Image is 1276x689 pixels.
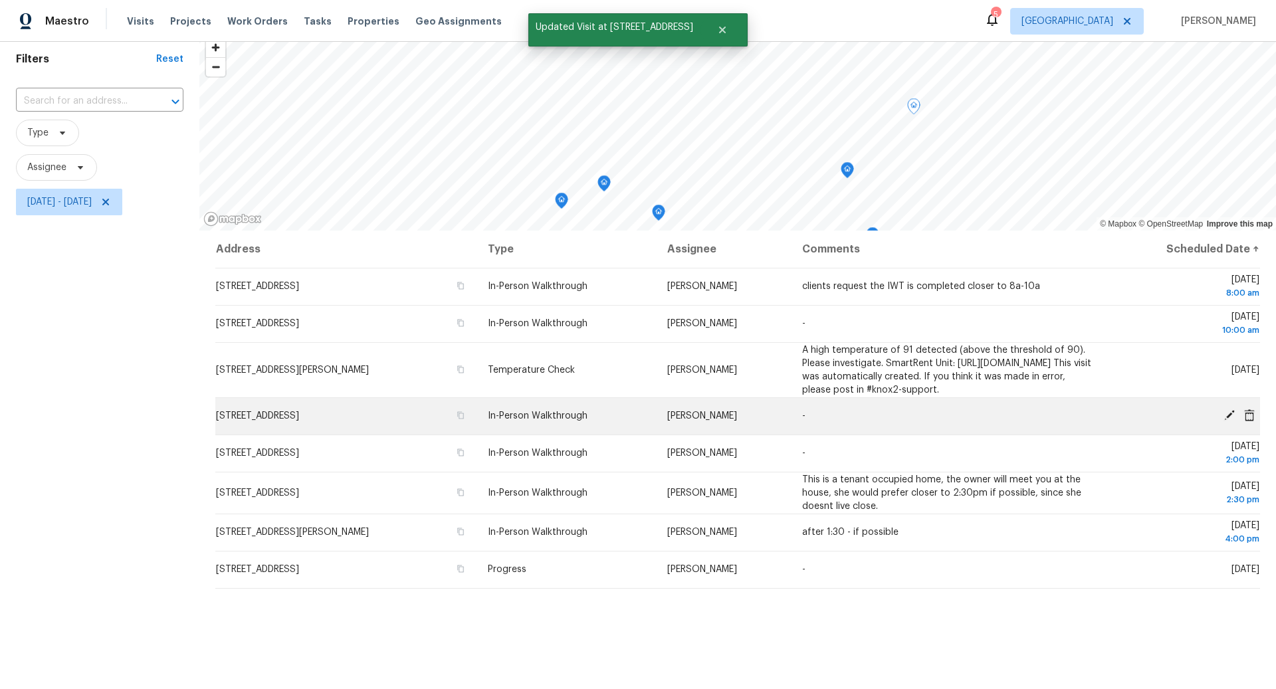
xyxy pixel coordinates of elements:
span: Work Orders [227,15,288,28]
span: Properties [348,15,399,28]
span: Cancel [1239,409,1259,421]
div: 5 [991,8,1000,21]
span: [PERSON_NAME] [667,565,737,574]
span: [PERSON_NAME] [667,411,737,421]
span: [GEOGRAPHIC_DATA] [1021,15,1113,28]
span: [STREET_ADDRESS][PERSON_NAME] [216,365,369,375]
span: Zoom out [206,58,225,76]
span: [DATE] [1116,482,1259,506]
button: Copy Address [455,363,467,375]
span: Tasks [304,17,332,26]
th: Type [477,231,657,268]
span: In-Person Walkthrough [488,448,587,458]
button: Copy Address [455,317,467,329]
span: [DATE] [1116,275,1259,300]
span: [DATE] [1116,442,1259,466]
span: Progress [488,565,526,574]
span: - [802,319,805,328]
span: [PERSON_NAME] [667,365,737,375]
span: - [802,448,805,458]
span: In-Person Walkthrough [488,488,587,498]
span: [DATE] [1116,312,1259,337]
button: Copy Address [455,409,467,421]
th: Scheduled Date ↑ [1105,231,1260,268]
span: [STREET_ADDRESS] [216,488,299,498]
a: Mapbox homepage [203,211,262,227]
span: clients request the IWT is completed closer to 8a-10a [802,282,1040,291]
div: 8:00 am [1116,286,1259,300]
span: [STREET_ADDRESS] [216,282,299,291]
span: In-Person Walkthrough [488,282,587,291]
span: Maestro [45,15,89,28]
span: [PERSON_NAME] [667,528,737,537]
span: after 1:30 - if possible [802,528,899,537]
span: In-Person Walkthrough [488,528,587,537]
div: Reset [156,52,183,66]
button: Copy Address [455,563,467,575]
button: Copy Address [455,486,467,498]
span: [PERSON_NAME] [667,282,737,291]
a: Improve this map [1207,219,1273,229]
span: Edit [1220,409,1239,421]
th: Address [215,231,477,268]
div: 2:30 pm [1116,493,1259,506]
button: Open [166,92,185,111]
div: Map marker [866,227,879,248]
th: Comments [792,231,1105,268]
span: [STREET_ADDRESS][PERSON_NAME] [216,528,369,537]
div: Map marker [555,193,568,213]
th: Assignee [657,231,792,268]
input: Search for an address... [16,91,146,112]
span: Visits [127,15,154,28]
span: [DATE] [1116,521,1259,545]
span: Updated Visit at [STREET_ADDRESS] [528,13,700,41]
span: [PERSON_NAME] [1176,15,1256,28]
span: [STREET_ADDRESS] [216,319,299,328]
span: In-Person Walkthrough [488,411,587,421]
button: Zoom out [206,57,225,76]
span: Type [27,126,49,140]
span: [STREET_ADDRESS] [216,448,299,458]
button: Copy Address [455,446,467,458]
span: [PERSON_NAME] [667,488,737,498]
span: - [802,565,805,574]
span: [DATE] - [DATE] [27,195,92,209]
a: OpenStreetMap [1138,219,1203,229]
span: [STREET_ADDRESS] [216,411,299,421]
span: A high temperature of 91 detected (above the threshold of 90). Please investigate. SmartRent Unit... [802,345,1091,395]
div: 2:00 pm [1116,453,1259,466]
span: [DATE] [1231,365,1259,375]
span: [PERSON_NAME] [667,319,737,328]
div: 10:00 am [1116,324,1259,337]
span: Projects [170,15,211,28]
div: Map marker [652,205,665,225]
canvas: Map [199,31,1276,231]
button: Zoom in [206,38,225,57]
div: Map marker [597,175,611,196]
span: Temperature Check [488,365,575,375]
span: In-Person Walkthrough [488,319,587,328]
span: [STREET_ADDRESS] [216,565,299,574]
button: Copy Address [455,280,467,292]
span: - [802,411,805,421]
h1: Filters [16,52,156,66]
button: Close [700,17,744,43]
span: [PERSON_NAME] [667,448,737,458]
span: [DATE] [1231,565,1259,574]
span: Assignee [27,161,66,174]
div: 4:00 pm [1116,532,1259,545]
div: Map marker [907,98,920,119]
a: Mapbox [1100,219,1136,229]
span: This is a tenant occupied home, the owner will meet you at the house, she would prefer closer to ... [802,475,1081,511]
span: Geo Assignments [415,15,502,28]
div: Map marker [841,162,854,183]
button: Copy Address [455,526,467,538]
